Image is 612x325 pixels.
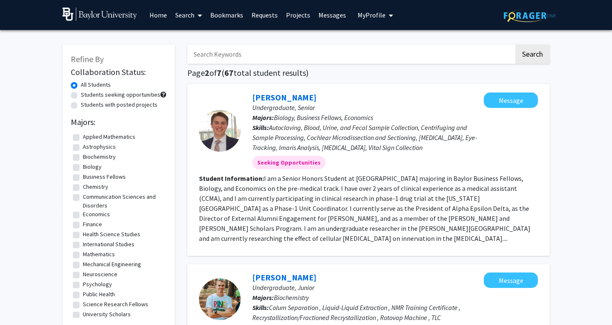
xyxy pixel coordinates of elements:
[199,174,264,182] b: Student Information:
[205,67,209,78] span: 2
[252,123,477,152] span: Autoclaving, Blood, Urine, and Fecal Sample Collection, Centrifuging and Sample Processing, Cochl...
[83,270,117,279] label: Neuroscience
[515,45,550,64] button: Search
[71,54,104,64] span: Refine By
[252,92,316,102] a: [PERSON_NAME]
[282,0,314,30] a: Projects
[252,303,269,312] b: Skills:
[71,117,167,127] h2: Majors:
[252,293,274,302] b: Majors:
[358,11,386,19] span: My Profile
[252,123,269,132] b: Skills:
[252,283,314,292] span: Undergraduate, Junior
[83,310,131,319] label: University Scholars
[6,287,35,319] iframe: Chat
[224,67,234,78] span: 67
[252,156,326,169] mat-chip: Seeking Opportunities
[83,162,102,171] label: Biology
[171,0,206,30] a: Search
[83,280,112,289] label: Psychology
[199,174,530,242] fg-read-more: I am a Senior Honors Student at [GEOGRAPHIC_DATA] majoring in Baylor Business Fellows, Biology, a...
[187,45,514,64] input: Search Keywords
[83,220,102,229] label: Finance
[252,272,316,282] a: [PERSON_NAME]
[83,300,148,309] label: Science Research Fellows
[83,142,116,151] label: Astrophysics
[83,132,135,141] label: Applied Mathematics
[83,152,116,161] label: Biochemistry
[274,113,373,122] span: Biology, Business Fellows, Economics
[206,0,247,30] a: Bookmarks
[81,80,111,89] label: All Students
[187,68,550,78] h1: Page of ( total student results)
[252,303,460,322] span: Colum Separation , Liquid-Liquid Extraction , NMR Training Certificate , Recrystallization/Fracti...
[83,290,115,299] label: Public Health
[314,0,350,30] a: Messages
[71,67,167,77] h2: Collaboration Status:
[62,7,137,21] img: Baylor University Logo
[83,210,110,219] label: Economics
[484,272,538,288] button: Message Caden Hendrix
[83,240,134,249] label: International Studies
[504,9,556,22] img: ForagerOne Logo
[252,113,274,122] b: Majors:
[252,103,315,112] span: Undergraduate, Senior
[145,0,171,30] a: Home
[217,67,221,78] span: 7
[81,100,157,109] label: Students with posted projects
[83,172,126,181] label: Business Fellows
[274,293,309,302] span: Biochemistry
[484,92,538,108] button: Message Ian Stahl
[81,90,160,99] label: Students seeking opportunities
[83,182,108,191] label: Chemistry
[247,0,282,30] a: Requests
[83,192,164,210] label: Communication Sciences and Disorders
[83,230,140,239] label: Health Science Studies
[83,250,115,259] label: Mathematics
[83,260,141,269] label: Mechanical Engineering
